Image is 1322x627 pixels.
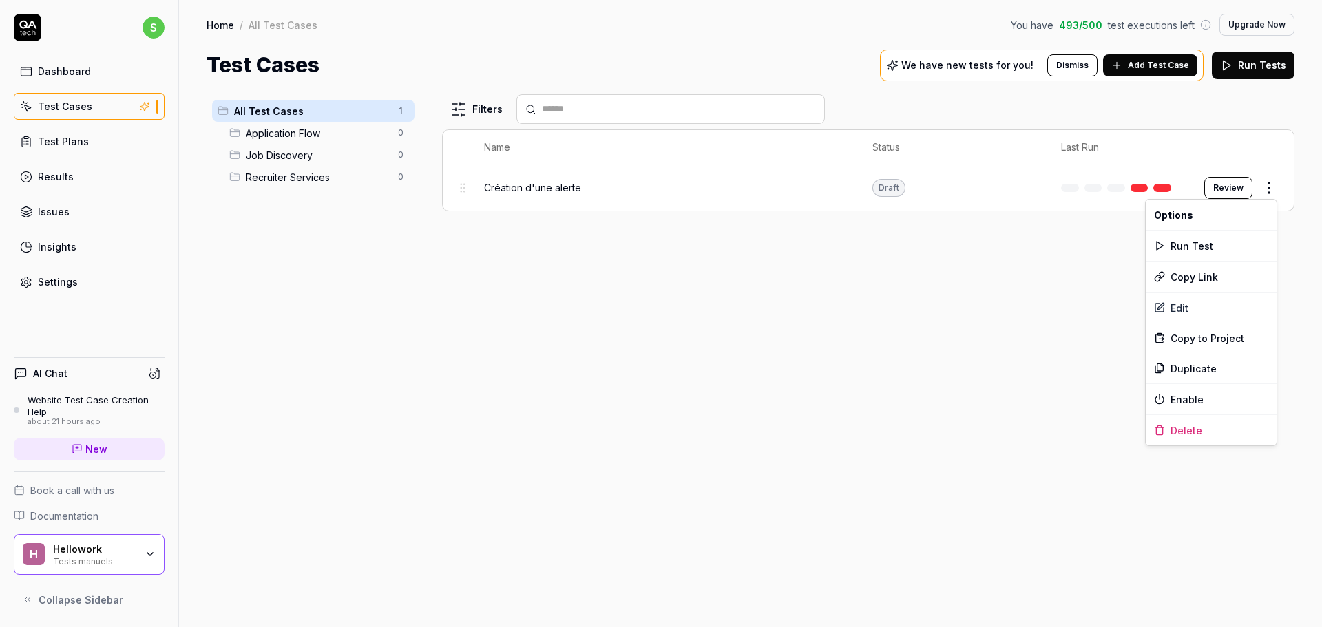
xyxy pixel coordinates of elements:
div: Copy Link [1146,262,1277,292]
div: Enable [1146,384,1277,414]
div: Run Test [1146,231,1277,261]
div: Duplicate [1146,353,1277,383]
a: Edit [1146,293,1277,323]
span: Options [1154,208,1193,222]
span: Copy to Project [1171,331,1244,346]
div: Delete [1146,415,1277,445]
